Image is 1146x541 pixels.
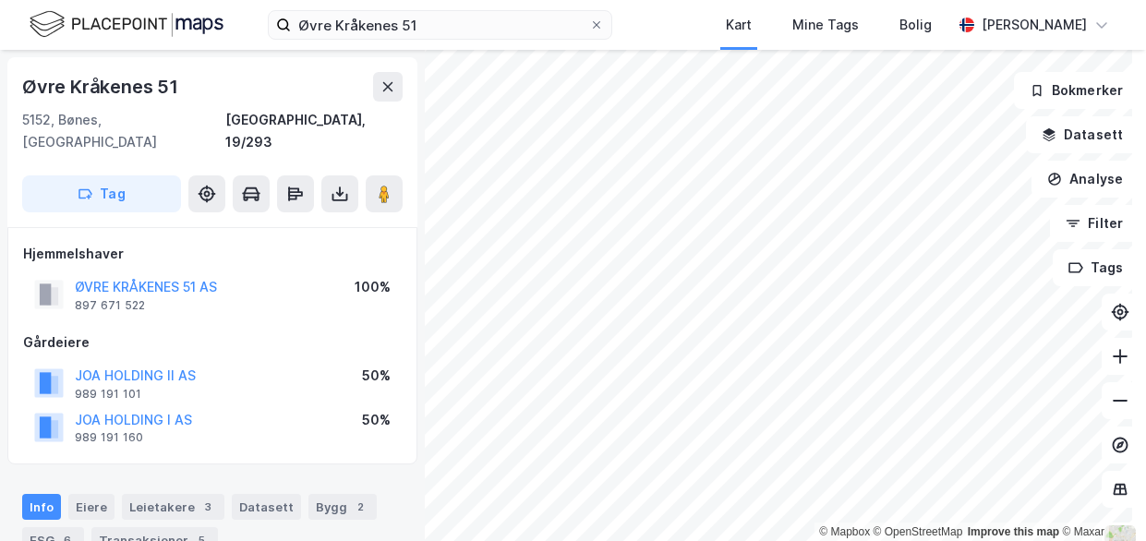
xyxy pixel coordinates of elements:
div: Kontrollprogram for chat [1054,452,1146,541]
div: Hjemmelshaver [23,243,402,265]
div: 5152, Bønes, [GEOGRAPHIC_DATA] [22,109,225,153]
div: Leietakere [122,494,224,520]
button: Bokmerker [1014,72,1139,109]
img: logo.f888ab2527a4732fd821a326f86c7f29.svg [30,8,223,41]
a: Improve this map [968,525,1059,538]
div: Mine Tags [792,14,859,36]
a: Mapbox [819,525,870,538]
div: 50% [362,365,391,387]
div: 989 191 101 [75,387,141,402]
div: [PERSON_NAME] [982,14,1087,36]
div: 100% [355,276,391,298]
button: Tags [1053,249,1139,286]
button: Analyse [1031,161,1139,198]
div: Info [22,494,61,520]
input: Søk på adresse, matrikkel, gårdeiere, leietakere eller personer [291,11,589,39]
a: OpenStreetMap [874,525,963,538]
div: 897 671 522 [75,298,145,313]
div: 2 [351,498,369,516]
button: Filter [1050,205,1139,242]
div: [GEOGRAPHIC_DATA], 19/293 [225,109,403,153]
div: Bygg [308,494,377,520]
button: Tag [22,175,181,212]
div: Øvre Kråkenes 51 [22,72,182,102]
div: Datasett [232,494,301,520]
iframe: Chat Widget [1054,452,1146,541]
button: Datasett [1026,116,1139,153]
div: Kart [726,14,752,36]
div: Gårdeiere [23,331,402,354]
div: Bolig [899,14,932,36]
div: 989 191 160 [75,430,143,445]
div: 3 [199,498,217,516]
div: Eiere [68,494,115,520]
div: 50% [362,409,391,431]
